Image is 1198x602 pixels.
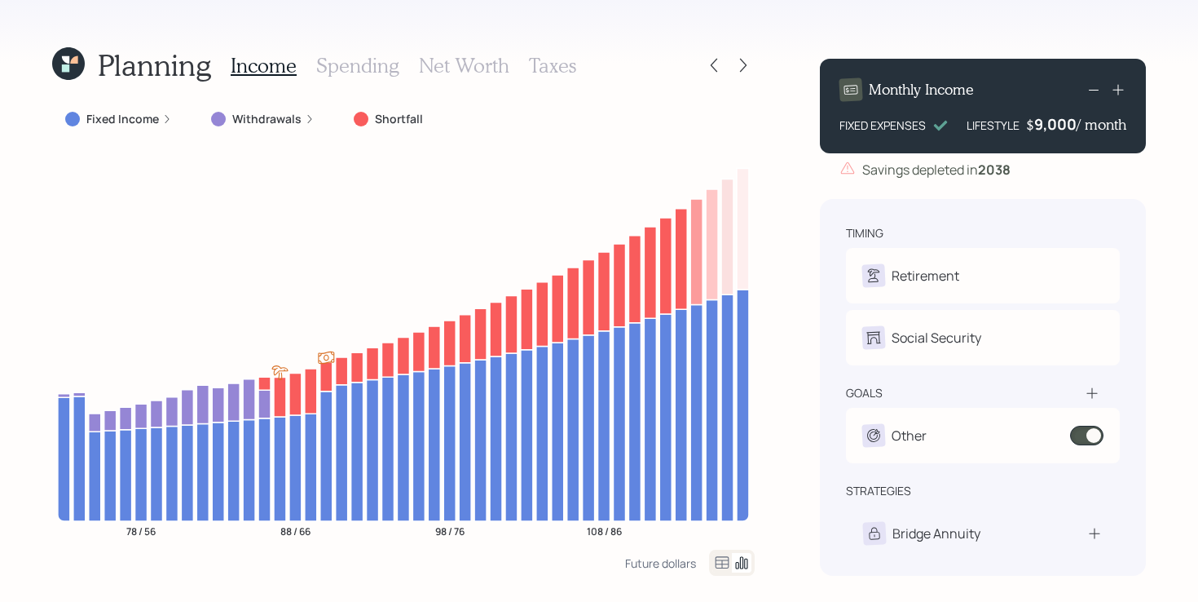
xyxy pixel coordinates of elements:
[892,266,959,286] div: Retirement
[892,524,980,543] div: Bridge Annuity
[419,54,509,77] h3: Net Worth
[1026,116,1034,134] h4: $
[846,225,883,241] div: timing
[1077,116,1126,134] h4: / month
[846,385,883,401] div: goals
[1034,114,1077,134] div: 9,000
[625,556,696,571] div: Future dollars
[846,483,911,499] div: strategies
[86,111,159,127] label: Fixed Income
[232,111,302,127] label: Withdrawals
[529,54,576,77] h3: Taxes
[587,524,622,538] tspan: 108 / 86
[978,161,1011,179] b: 2038
[126,524,156,538] tspan: 78 / 56
[839,117,926,134] div: FIXED EXPENSES
[316,54,399,77] h3: Spending
[967,117,1020,134] div: LIFESTYLE
[869,81,974,99] h4: Monthly Income
[375,111,423,127] label: Shortfall
[892,426,927,445] div: Other
[280,524,311,538] tspan: 88 / 66
[98,47,211,82] h1: Planning
[892,328,981,347] div: Social Security
[231,54,297,77] h3: Income
[862,160,1011,179] div: Savings depleted in
[435,524,465,538] tspan: 98 / 76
